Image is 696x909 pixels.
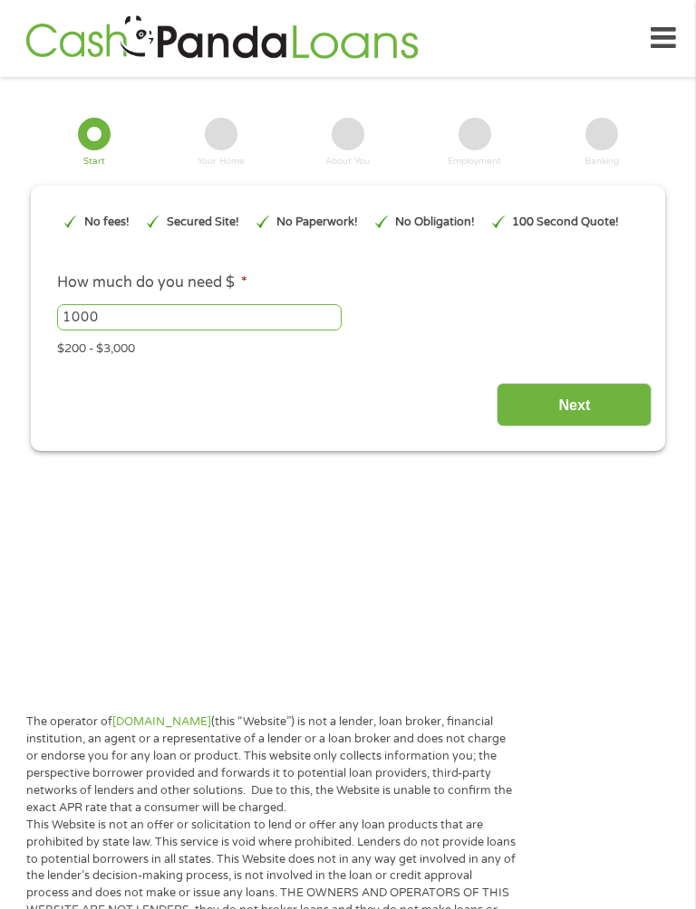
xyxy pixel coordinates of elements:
div: Start [83,158,105,167]
div: About You [325,158,370,167]
div: Your Home [198,158,245,167]
label: How much do you need $ [57,273,247,292]
div: $200 - $3,000 [57,334,639,359]
p: No Paperwork! [276,214,358,231]
div: Employment [448,158,501,167]
a: [DOMAIN_NAME] [112,714,211,729]
p: No Obligation! [395,214,475,231]
img: GetLoanNow Logo [20,13,424,64]
p: Secured Site! [167,214,239,231]
p: 100 Second Quote! [512,214,619,231]
div: Banking [585,158,619,167]
p: No fees! [84,214,130,231]
p: The operator of (this “Website”) is not a lender, loan broker, financial institution, an agent or... [26,713,516,816]
input: Next [497,383,652,427]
